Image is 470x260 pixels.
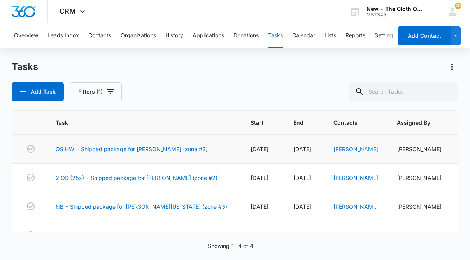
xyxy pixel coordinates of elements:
button: Lists [324,23,336,48]
button: Donations [233,23,259,48]
span: [DATE] [293,146,311,152]
span: [DATE] [251,203,268,210]
span: Task [56,119,221,127]
span: End [293,119,303,127]
span: [DATE] [251,146,268,152]
a: NB - Shipped package for [PERSON_NAME][US_STATE] (zone #3) [56,202,227,211]
button: Add Task [12,82,64,101]
p: Showing 1-4 of 4 [208,242,253,250]
span: Contacts [333,119,367,127]
div: account id [367,12,423,17]
button: History [165,23,183,48]
button: Filters(1) [70,82,122,101]
button: Overview [14,23,38,48]
span: [DATE] [293,174,311,181]
button: Add Contact [398,26,451,45]
div: [PERSON_NAME] [397,231,442,239]
a: [PERSON_NAME] [333,146,378,152]
span: 20 [455,3,461,9]
a: 2 OS (25x) - Shipped package for [PERSON_NAME] (zone #2) [56,174,217,182]
input: Search Tasks [349,82,458,101]
div: notifications count [455,3,461,9]
button: Calendar [292,23,315,48]
div: [PERSON_NAME] [397,174,442,182]
div: [PERSON_NAME] [397,202,442,211]
a: OS HW - Shipped package for [PERSON_NAME] (zone #2) [56,145,208,153]
button: Applications [193,23,224,48]
span: (1) [96,89,103,94]
button: Actions [446,61,458,73]
span: [DATE] [293,203,311,210]
button: Contacts [88,23,111,48]
span: Start [251,119,263,127]
span: CRM [60,7,76,15]
button: Organizations [121,23,156,48]
h1: Tasks [12,61,38,73]
button: Settings [375,23,396,48]
button: Tasks [268,23,283,48]
a: [PERSON_NAME][US_STATE] [333,203,378,218]
a: [PERSON_NAME] [333,174,378,181]
span: [DATE] [251,174,268,181]
button: Reports [345,23,365,48]
span: Assigned By [397,119,430,127]
button: Leads Inbox [47,23,79,48]
div: [PERSON_NAME] [397,145,442,153]
div: account name [367,6,423,12]
a: NB - Shipped package for [PERSON_NAME] (zone #3) [56,231,197,239]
